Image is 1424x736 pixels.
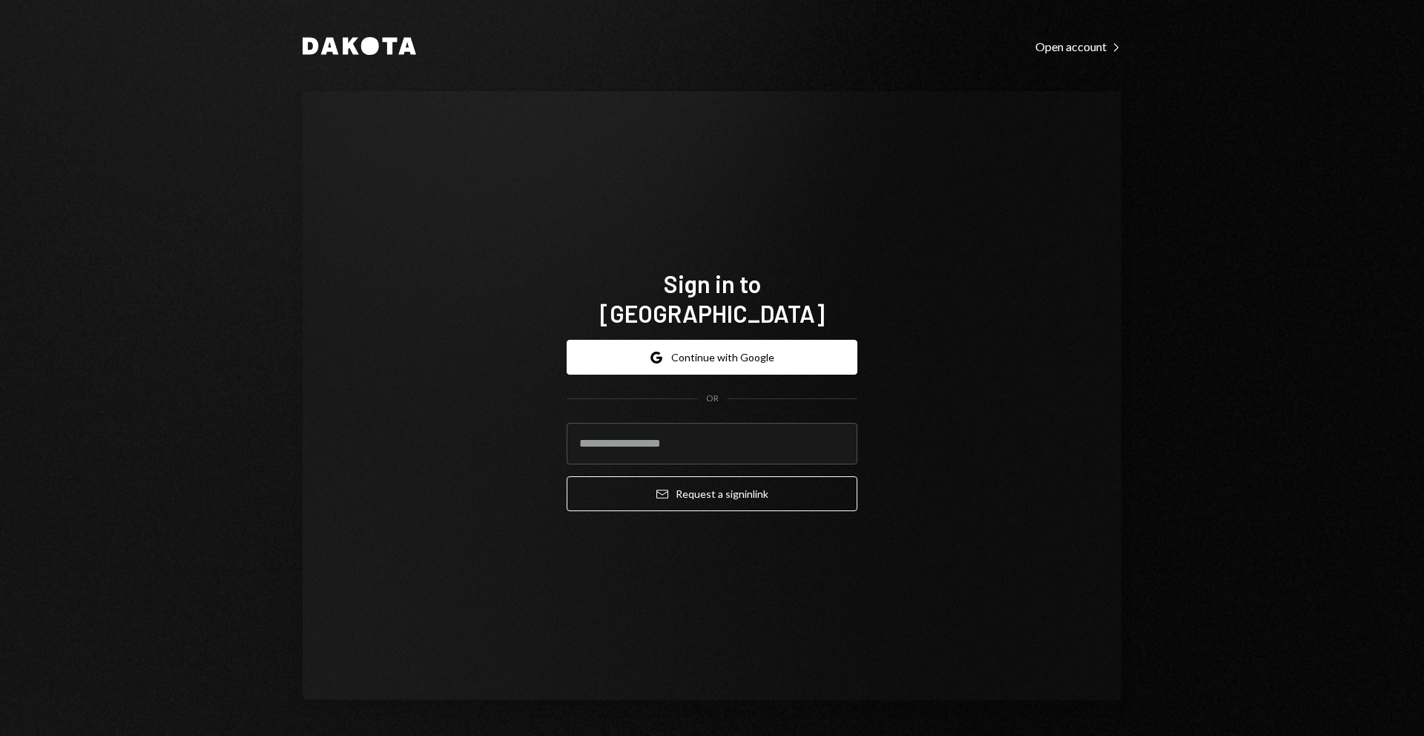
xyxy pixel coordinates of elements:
div: OR [706,392,719,405]
button: Request a signinlink [567,476,857,511]
h1: Sign in to [GEOGRAPHIC_DATA] [567,269,857,328]
a: Open account [1035,38,1121,54]
button: Continue with Google [567,340,857,375]
div: Open account [1035,39,1121,54]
